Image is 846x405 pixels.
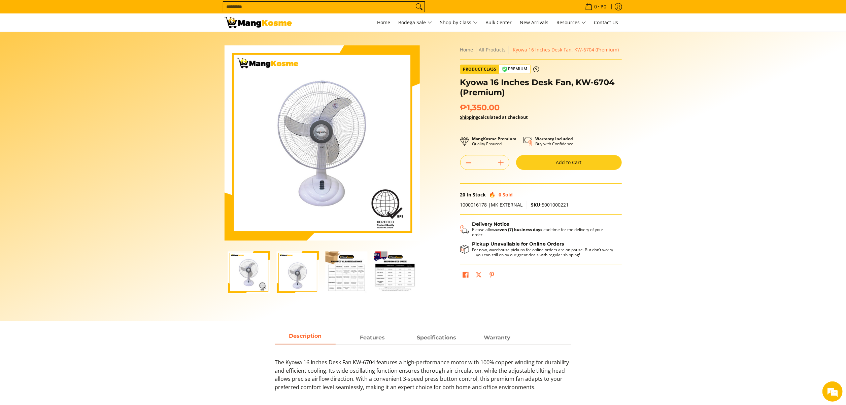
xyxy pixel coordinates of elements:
span: 20 [460,191,466,198]
a: Resources [553,13,589,32]
span: SKU: [531,201,542,208]
strong: Delivery Notice [472,221,510,227]
span: Bulk Center [486,19,512,26]
button: Subtract [461,157,477,168]
h1: Kyowa 16 Inches Desk Fan, KW-6704 (Premium) [460,77,622,98]
span: 0 [594,4,598,9]
strong: Specifications [417,334,456,341]
span: Sold [503,191,513,198]
span: Resources [557,19,586,27]
span: In Stock [467,191,486,198]
nav: Breadcrumbs [460,45,622,54]
button: Add to Cart [516,155,622,170]
a: Pin on Pinterest [487,270,497,282]
a: Bodega Sale [395,13,436,32]
a: Description 2 [406,332,467,344]
a: All Products [479,46,506,53]
img: Kyowa 16 Inches Desk Fan, KW-6704 (Premium)-1 [228,251,270,293]
span: ₱0 [600,4,608,9]
p: Please allow lead time for the delivery of your order. [472,227,615,237]
img: kyowa-16-inch-desk-fan-white-full-view-mang-kosme [277,251,319,293]
span: Shop by Class [440,19,478,27]
strong: Warranty Included [536,136,573,142]
a: Post on X [474,270,483,282]
span: 0 [499,191,502,198]
span: Description [275,332,336,344]
strong: Features [360,334,385,341]
span: Premium [499,65,530,73]
a: New Arrivals [517,13,552,32]
a: Home [460,46,473,53]
img: Kyowa 16 Inches Desk Fan, KW-6704 (Premium) [225,45,420,241]
a: Home [374,13,394,32]
nav: Main Menu [299,13,622,32]
a: Shop by Class [437,13,481,32]
a: Share on Facebook [461,270,470,282]
button: Shipping & Delivery [460,221,615,237]
a: Product Class Premium [460,65,539,74]
span: ₱1,350.00 [460,103,500,113]
span: New Arrivals [520,19,549,26]
img: Kyowa 16 Inches Desk Fan, KW-6704 (Premium)-4 [374,251,416,293]
p: The Kyowa 16 Inches Desk Fan KW-6704 features a high-performance motor with 100% copper winding f... [275,358,571,398]
a: Description 1 [342,332,403,344]
p: Buy with Confidence [536,136,574,146]
span: • [583,3,609,10]
strong: Warranty [484,334,510,341]
span: Bodega Sale [399,19,432,27]
strong: seven (7) business days [496,227,543,232]
a: Description [275,332,336,344]
a: Bulk Center [482,13,515,32]
a: Contact Us [591,13,622,32]
span: Product Class [461,65,499,74]
p: Quality Ensured [472,136,517,146]
img: premium-badge-icon.webp [502,67,507,72]
strong: calculated at checkout [460,114,528,120]
button: Search [414,2,425,12]
span: 5001000221 [531,201,569,208]
img: Kyowa 16-Inch Desk Fan - White (Premium) l Mang Kosme [225,17,292,28]
a: Shipping [460,114,478,120]
span: Kyowa 16 Inches Desk Fan, KW-6704 (Premium) [513,46,619,53]
button: Add [493,157,509,168]
div: Description [275,344,571,398]
a: Description 3 [467,332,528,344]
strong: Pickup Unavailable for Online Orders [472,241,564,247]
img: Kyowa 16 Inches Desk Fan, KW-6704 (Premium)-3 [326,251,368,293]
p: For now, warehouse pickups for online orders are on pause. But don’t worry—you can still enjoy ou... [472,247,615,257]
span: Home [377,19,391,26]
span: 1000016178 |MK EXTERNAL [460,201,523,208]
span: Contact Us [594,19,618,26]
strong: MangKosme Premium [472,136,517,142]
